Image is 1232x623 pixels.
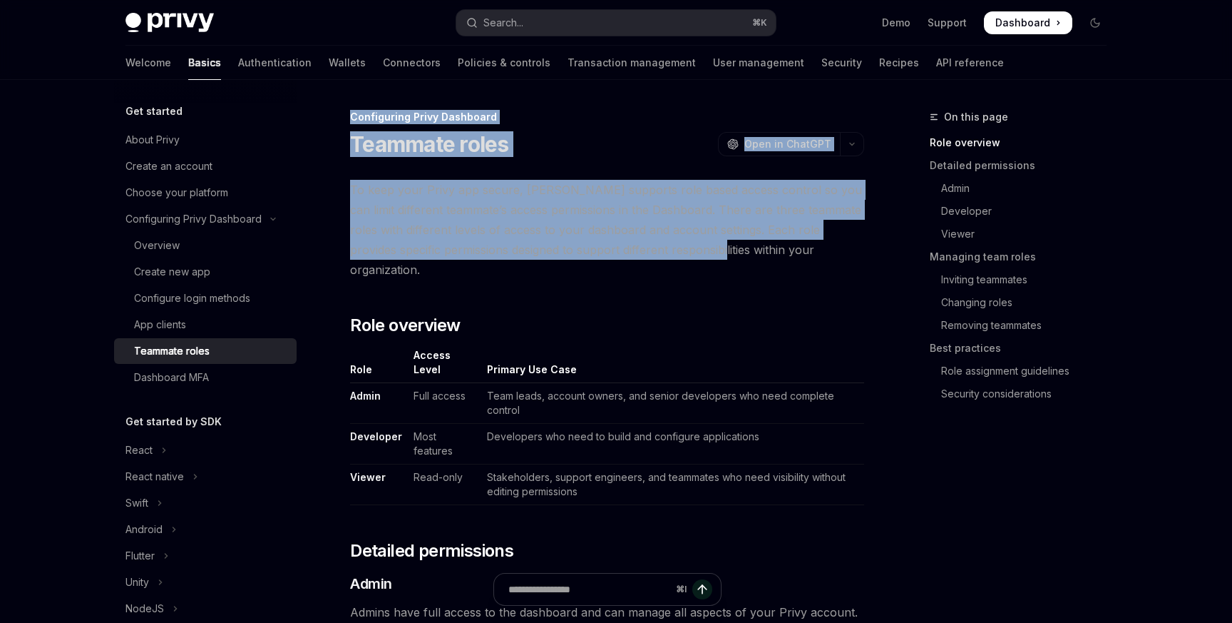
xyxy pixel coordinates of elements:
[114,437,297,463] button: Toggle React section
[879,46,919,80] a: Recipes
[744,137,831,151] span: Open in ChatGPT
[752,17,767,29] span: ⌘ K
[481,424,864,465] td: Developers who need to build and configure applications
[713,46,804,80] a: User management
[125,495,148,512] div: Swift
[984,11,1072,34] a: Dashboard
[114,464,297,490] button: Toggle React native section
[114,233,297,258] a: Overview
[508,574,670,605] input: Ask a question...
[350,540,513,562] span: Detailed permissions
[125,103,183,120] h5: Get started
[125,211,262,228] div: Configuring Privy Dashboard
[1084,11,1107,34] button: Toggle dark mode
[125,13,214,33] img: dark logo
[408,383,481,424] td: Full access
[114,517,297,542] button: Toggle Android section
[930,360,1118,383] a: Role assignment guidelines
[930,337,1118,360] a: Best practices
[125,574,149,591] div: Unity
[134,343,210,360] div: Teammate roles
[930,223,1118,245] a: Viewer
[930,268,1118,291] a: Inviting teammates
[114,338,297,364] a: Teammate roles
[114,180,297,206] a: Choose your platform
[350,471,386,483] strong: Viewer
[350,131,509,157] h1: Teammate roles
[125,413,222,430] h5: Get started by SDK
[125,46,171,80] a: Welcome
[125,131,180,148] div: About Privy
[408,348,481,383] th: Access Level
[995,16,1050,30] span: Dashboard
[188,46,221,80] a: Basics
[114,596,297,622] button: Toggle NodeJS section
[114,365,297,390] a: Dashboard MFA
[882,16,910,30] a: Demo
[408,424,481,465] td: Most features
[114,490,297,516] button: Toggle Swift section
[350,348,408,383] th: Role
[930,291,1118,314] a: Changing roles
[125,158,212,175] div: Create an account
[114,543,297,569] button: Toggle Flutter section
[125,442,153,459] div: React
[383,46,441,80] a: Connectors
[930,314,1118,337] a: Removing teammates
[114,312,297,338] a: App clients
[134,369,209,386] div: Dashboard MFA
[930,131,1118,154] a: Role overview
[481,383,864,424] td: Team leads, account owners, and senior developers who need complete control
[114,259,297,285] a: Create new app
[114,153,297,179] a: Create an account
[692,579,712,599] button: Send message
[114,285,297,311] a: Configure login methods
[944,108,1008,126] span: On this page
[483,14,523,31] div: Search...
[125,184,228,201] div: Choose your platform
[930,154,1118,177] a: Detailed permissions
[930,200,1118,223] a: Developer
[125,521,163,538] div: Android
[350,314,460,337] span: Role overview
[568,46,696,80] a: Transaction management
[936,46,1004,80] a: API reference
[350,430,402,442] strong: Developer
[928,16,967,30] a: Support
[718,132,840,156] button: Open in ChatGPT
[134,263,210,280] div: Create new app
[350,390,381,402] strong: Admin
[114,569,297,595] button: Toggle Unity section
[481,348,864,383] th: Primary Use Case
[930,245,1118,268] a: Managing team roles
[125,600,164,617] div: NodeJS
[821,46,862,80] a: Security
[134,237,180,254] div: Overview
[350,180,864,280] span: To keep your Privy app secure, [PERSON_NAME] supports role based access control so you can limit ...
[134,290,250,307] div: Configure login methods
[125,547,155,564] div: Flutter
[930,383,1118,405] a: Security considerations
[458,46,550,80] a: Policies & controls
[125,468,184,485] div: React native
[408,465,481,505] td: Read-only
[329,46,366,80] a: Wallets
[134,316,186,333] div: App clients
[114,127,297,153] a: About Privy
[350,110,864,124] div: Configuring Privy Dashboard
[456,10,776,36] button: Open search
[114,206,297,232] button: Toggle Configuring Privy Dashboard section
[930,177,1118,200] a: Admin
[481,465,864,505] td: Stakeholders, support engineers, and teammates who need visibility without editing permissions
[238,46,312,80] a: Authentication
